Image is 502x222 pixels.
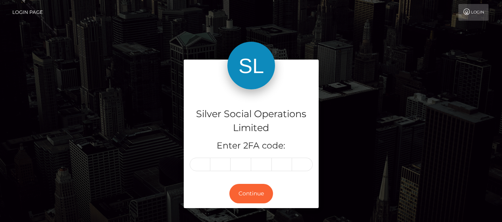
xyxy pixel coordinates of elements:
img: Silver Social Operations Limited [227,42,275,89]
a: Login [458,4,489,21]
button: Continue [229,184,273,203]
h4: Silver Social Operations Limited [190,107,313,135]
a: Login Page [12,4,43,21]
h5: Enter 2FA code: [190,140,313,152]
